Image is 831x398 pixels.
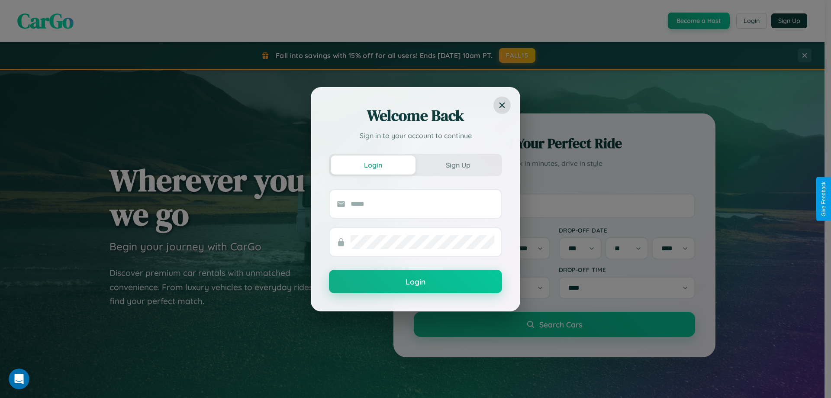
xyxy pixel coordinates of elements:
[329,270,502,293] button: Login
[9,369,29,389] iframe: Intercom live chat
[329,130,502,141] p: Sign in to your account to continue
[415,155,500,175] button: Sign Up
[331,155,415,175] button: Login
[821,181,827,217] div: Give Feedback
[329,105,502,126] h2: Welcome Back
